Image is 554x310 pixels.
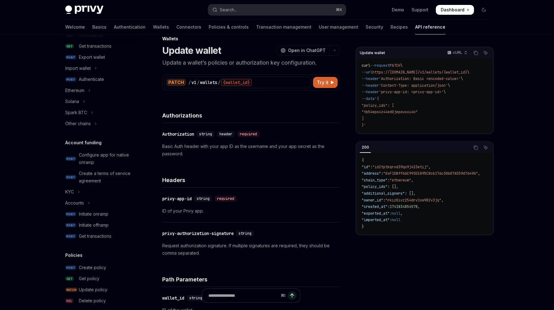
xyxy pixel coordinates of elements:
[65,234,76,239] span: POST
[472,49,480,57] button: Copy the contents from the code block
[362,63,370,68] span: curl
[153,20,169,34] a: Wallets
[60,118,139,129] button: Toggle Other chains section
[65,223,76,228] span: POST
[65,188,74,196] div: KYC
[220,6,237,14] div: Search...
[441,198,444,203] span: ,
[288,47,326,54] span: Open in ChatGPT
[362,70,372,75] span: --url
[162,230,234,236] div: privy-authorization-signature
[79,170,135,185] div: Create a terms of service agreement
[60,284,139,295] a: PATCHUpdate policy
[390,178,411,183] span: "ethereum"
[379,89,444,94] span: 'privy-app-id: <privy-app-id>'
[362,171,381,176] span: "address"
[362,116,364,121] span: ]
[319,20,358,34] a: User management
[362,204,387,209] span: "created_at"
[317,79,328,86] span: Try it
[383,171,478,176] span: "0xF1DBff66C993EE895C8cb176c30b07A559d76496"
[387,178,390,183] span: :
[448,83,450,88] span: \
[176,20,201,34] a: Connectors
[162,58,340,67] p: Update a wallet’s policies or authorization key configuration.
[467,70,469,75] span: \
[162,45,221,56] h1: Update wallet
[391,20,408,34] a: Recipes
[237,131,259,137] div: required
[65,87,84,94] div: Ethereum
[79,221,109,229] div: Initiate offramp
[60,168,139,186] a: POSTCreate a terms of service agreement
[65,65,91,72] div: Import wallet
[370,165,372,169] span: :
[60,96,139,107] button: Toggle Solana section
[162,176,340,184] h4: Headers
[65,276,74,281] span: GET
[65,55,76,60] span: POST
[219,132,232,137] span: header
[218,79,220,85] div: /
[362,123,366,128] span: }'
[375,96,379,101] span: '{
[411,7,428,13] a: Support
[208,289,278,302] input: Ask a question...
[162,207,340,215] p: ID of your Privy app.
[441,7,464,13] span: Dashboard
[478,171,480,176] span: ,
[362,76,379,81] span: --header
[65,252,82,259] h5: Policies
[362,89,379,94] span: --header
[436,5,474,15] a: Dashboard
[162,36,340,42] div: Wallets
[362,96,375,101] span: --data
[392,7,404,13] a: Demo
[444,89,446,94] span: \
[390,217,392,222] span: :
[256,20,311,34] a: Transaction management
[60,273,139,284] a: GETGet policy
[239,231,251,236] span: string
[60,186,139,197] button: Toggle KYC section
[288,291,296,300] button: Send message
[60,209,139,220] a: POSTInitiate onramp
[277,45,329,56] button: Open in ChatGPT
[65,6,103,14] img: dark logo
[313,77,338,88] button: Try it
[60,107,139,118] button: Toggle Spark BTC section
[65,98,79,105] div: Solana
[65,212,76,217] span: POST
[362,158,364,163] span: {
[200,79,217,85] div: wallets
[370,63,390,68] span: --request
[65,77,76,82] span: POST
[472,144,480,152] button: Copy the contents from the code block
[65,109,87,116] div: Spark BTC
[362,191,405,196] span: "additional_signers"
[60,63,139,74] button: Toggle Import wallet section
[60,231,139,242] a: POSTGet transactions
[428,165,431,169] span: ,
[418,204,420,209] span: ,
[60,295,139,306] a: DELDelete policy
[60,85,139,96] button: Toggle Ethereum section
[387,204,390,209] span: :
[208,4,346,15] button: Open search
[60,41,139,52] a: GETGet transactions
[415,20,445,34] a: API reference
[162,275,340,284] h4: Path Parameters
[362,211,390,216] span: "exported_at"
[65,120,91,127] div: Other chains
[60,52,139,63] a: POSTExport wallet
[79,297,106,304] div: Delete policy
[79,42,111,50] div: Get transactions
[461,76,463,81] span: \
[381,171,383,176] span: :
[79,76,104,83] div: Authenticate
[390,211,392,216] span: :
[65,157,76,161] span: POST
[65,265,76,270] span: POST
[79,232,111,240] div: Get transactions
[372,70,467,75] span: https://[DOMAIN_NAME]/v1/wallets/{wallet_id}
